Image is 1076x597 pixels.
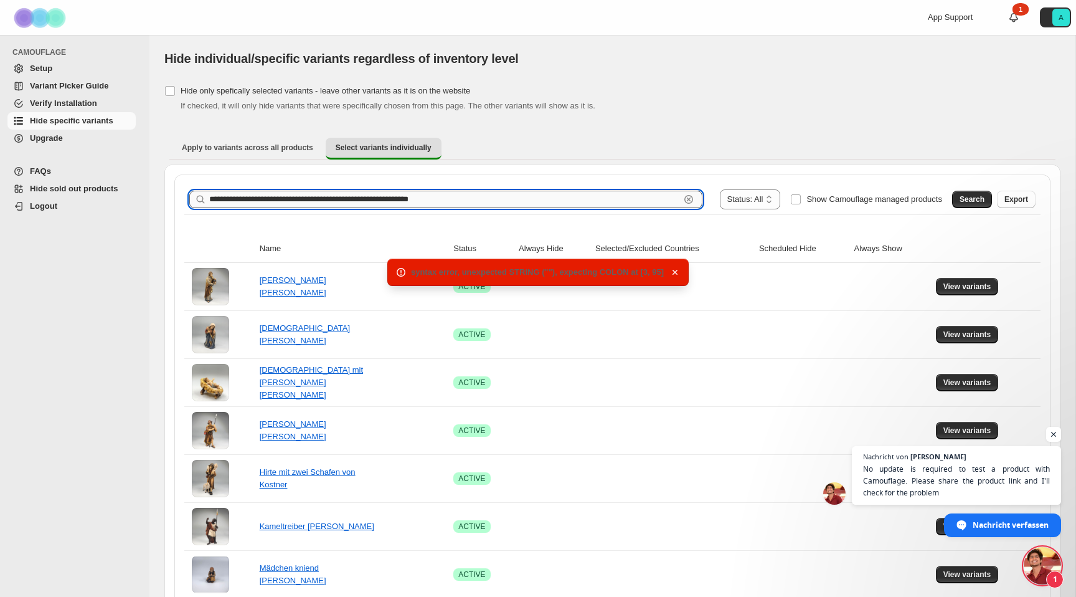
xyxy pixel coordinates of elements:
[973,514,1049,536] span: Nachricht verfassen
[952,191,992,208] button: Search
[260,563,326,585] a: Mädchen kniend [PERSON_NAME]
[260,275,326,297] a: [PERSON_NAME] [PERSON_NAME]
[192,364,229,401] img: Jesuskind mit Wiege von Kostner
[1012,3,1029,16] div: 1
[192,460,229,497] img: Hirte mit zwei Schafen von Kostner
[458,378,485,388] span: ACTIVE
[181,101,595,110] span: If checked, it will only hide variants that were specifically chosen from this page. The other va...
[10,1,72,35] img: Camouflage
[164,52,519,65] span: Hide individual/specific variants regardless of inventory level
[1059,14,1064,21] text: A
[336,143,432,153] span: Select variants individually
[260,467,356,489] a: Hirte mit zwei Schafen von Kostner
[458,426,485,436] span: ACTIVE
[943,282,991,292] span: View variants
[1004,194,1028,204] span: Export
[30,201,57,211] span: Logout
[863,453,908,460] span: Nachricht von
[260,419,326,441] a: [PERSON_NAME] [PERSON_NAME]
[172,138,323,158] button: Apply to variants across all products
[30,116,113,125] span: Hide specific variants
[936,278,999,295] button: View variants
[458,474,485,484] span: ACTIVE
[458,522,485,532] span: ACTIVE
[943,426,991,436] span: View variants
[7,95,136,112] a: Verify Installation
[450,235,515,263] th: Status
[30,184,118,193] span: Hide sold out products
[260,365,363,399] a: [DEMOGRAPHIC_DATA] mit [PERSON_NAME] [PERSON_NAME]
[1052,9,1070,26] span: Avatar with initials A
[30,98,97,108] span: Verify Installation
[943,570,991,580] span: View variants
[806,194,942,204] span: Show Camouflage managed products
[12,47,141,57] span: CAMOUFLAGE
[7,130,136,147] a: Upgrade
[458,282,485,292] span: ACTIVE
[936,422,999,439] button: View variants
[30,166,51,176] span: FAQs
[192,556,229,593] img: Mädchen kniend von Kostner
[943,378,991,388] span: View variants
[936,566,999,583] button: View variants
[458,330,485,340] span: ACTIVE
[1040,7,1071,27] button: Avatar with initials A
[910,453,966,460] span: [PERSON_NAME]
[1046,571,1064,588] span: 1
[192,508,229,545] img: Kameltreiber von Kostner
[192,316,229,353] img: Heilige Maria von Kostner
[192,412,229,449] img: Schäfer von Kostner
[592,235,755,263] th: Selected/Excluded Countries
[943,330,991,340] span: View variants
[936,374,999,391] button: View variants
[256,235,450,263] th: Name
[260,522,374,531] a: Kameltreiber [PERSON_NAME]
[7,112,136,130] a: Hide specific variants
[326,138,441,160] button: Select variants individually
[30,81,108,90] span: Variant Picker Guide
[755,235,851,263] th: Scheduled Hide
[7,198,136,215] a: Logout
[997,191,1036,208] button: Export
[7,77,136,95] a: Variant Picker Guide
[181,86,470,95] span: Hide only spefically selected variants - leave other variants as it is on the website
[863,463,1050,499] span: No update is required to test a product with Camouflage. Please share the product link and I'll c...
[7,180,136,198] a: Hide sold out products
[850,235,932,263] th: Always Show
[411,267,664,277] span: syntax error, unexpected STRING (""), expecting COLON at [3, 95]
[515,235,592,263] th: Always Hide
[7,60,136,77] a: Setup
[30,64,52,73] span: Setup
[928,12,973,22] span: App Support
[30,133,63,143] span: Upgrade
[960,194,984,204] span: Search
[682,193,695,206] button: Clear
[260,323,350,345] a: [DEMOGRAPHIC_DATA][PERSON_NAME]
[192,268,229,305] img: Heiliger Josef von Kostner
[182,143,313,153] span: Apply to variants across all products
[1024,547,1061,585] div: Chat öffnen
[936,326,999,343] button: View variants
[7,163,136,180] a: FAQs
[1008,11,1020,24] a: 1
